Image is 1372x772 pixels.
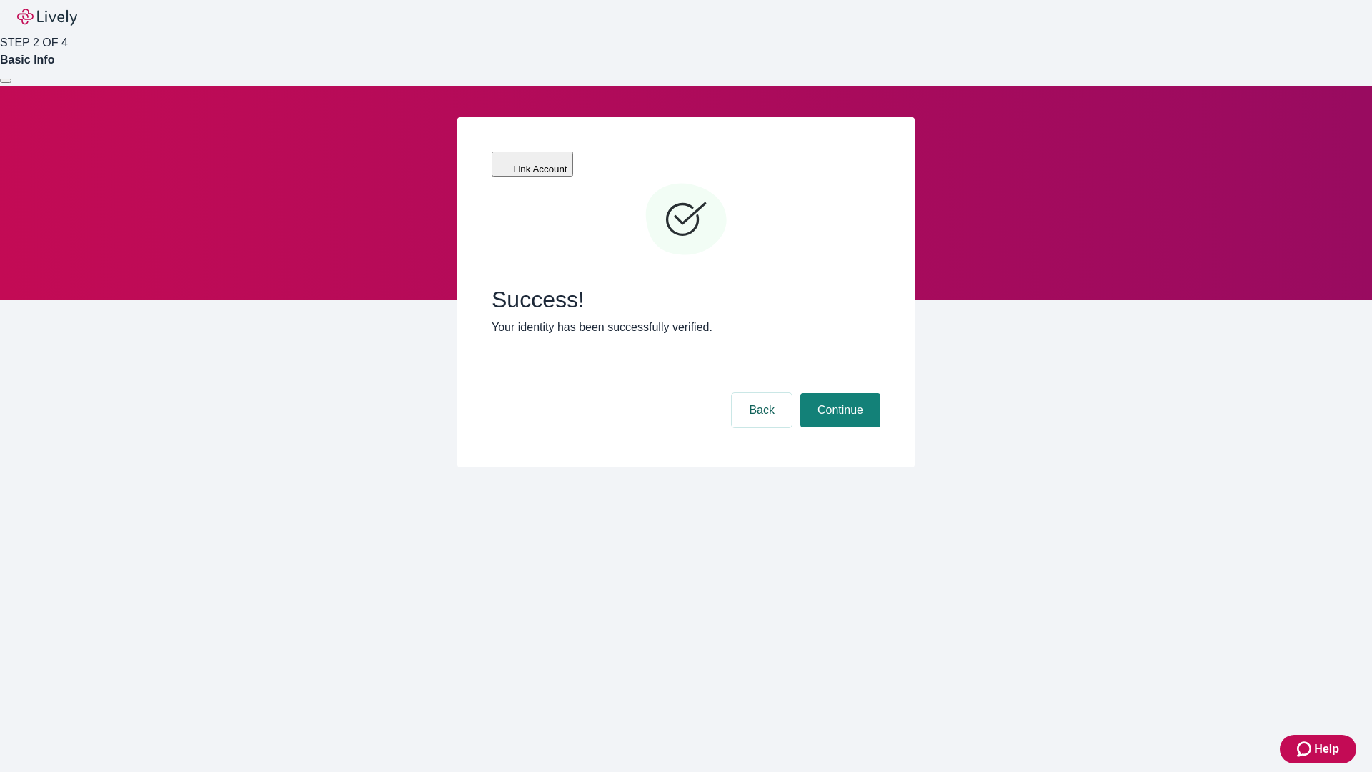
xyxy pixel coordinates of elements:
svg: Zendesk support icon [1297,741,1314,758]
img: Lively [17,9,77,26]
button: Continue [800,393,880,427]
svg: Checkmark icon [643,177,729,263]
button: Zendesk support iconHelp [1280,735,1356,763]
button: Link Account [492,152,573,177]
button: Back [732,393,792,427]
span: Success! [492,286,880,313]
span: Help [1314,741,1339,758]
p: Your identity has been successfully verified. [492,319,880,336]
